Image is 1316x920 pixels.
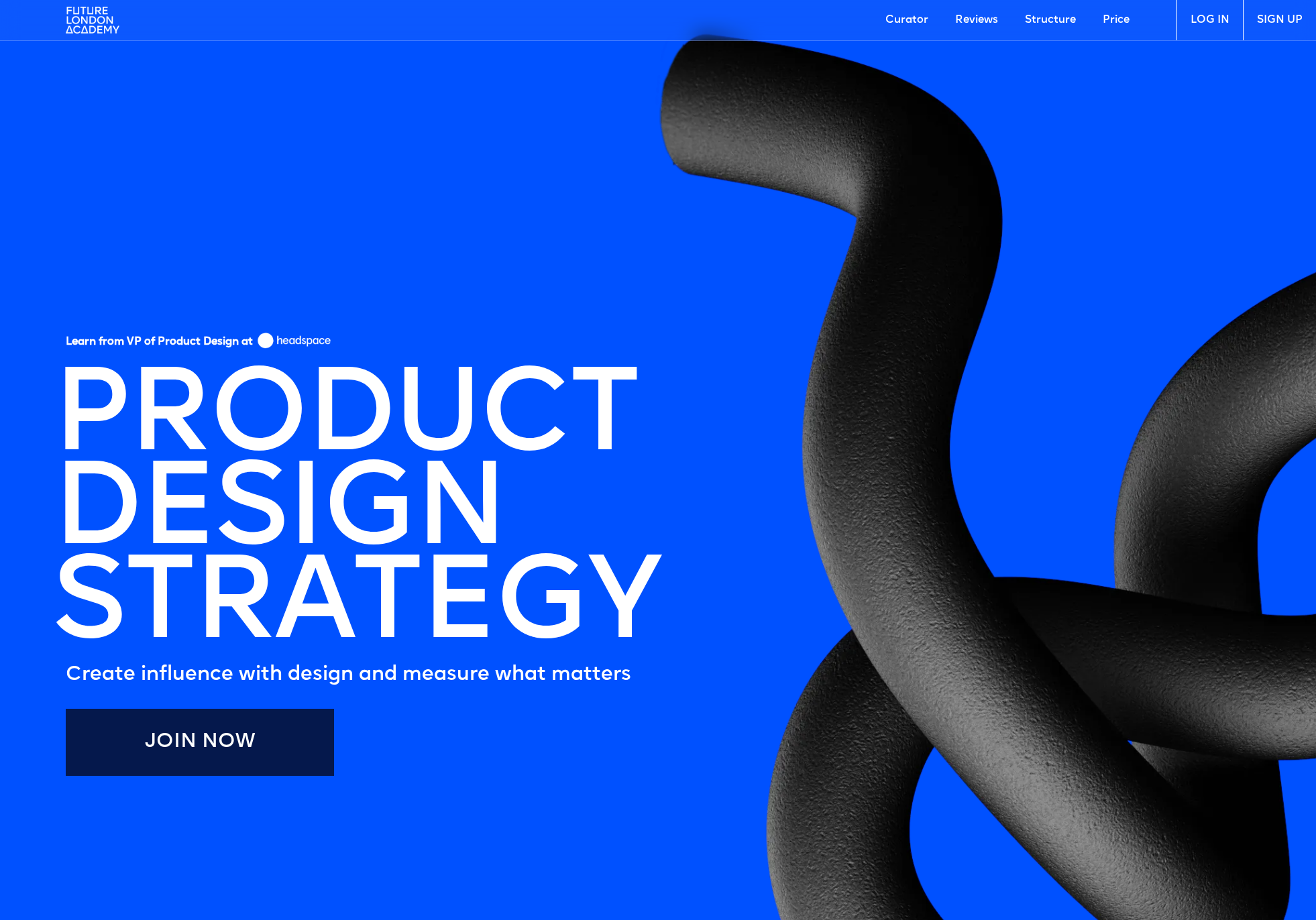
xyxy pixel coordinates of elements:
h1: STRATEGY [52,561,660,655]
h5: Create influence with design and measure what matters [66,662,631,689]
h1: DESIGN [52,467,506,561]
a: Join Now [66,709,334,776]
h5: Learn from VP of Product Design at [66,335,253,353]
h1: PRODUCT [52,373,638,467]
